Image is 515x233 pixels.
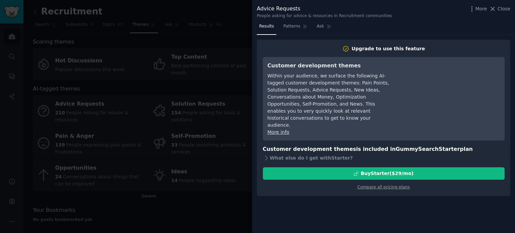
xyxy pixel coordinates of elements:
button: BuyStarter($29/mo) [263,167,505,180]
div: Buy Starter ($ 29 /mo ) [361,170,413,177]
button: More [468,5,487,12]
a: Patterns [281,21,309,35]
div: Within your audience, we surface the following AI-tagged customer development themes: Pain Points... [268,72,390,129]
a: Ask [314,21,334,35]
span: Patterns [283,23,300,30]
span: Close [498,5,510,12]
a: Results [257,21,276,35]
span: GummySearch Starter [396,146,460,152]
span: More [475,5,487,12]
button: Close [489,5,510,12]
span: Results [259,23,274,30]
div: Upgrade to use this feature [352,45,425,52]
div: People asking for advice & resources in Recruitment communities [257,13,392,19]
iframe: YouTube video player [399,62,500,112]
h3: Customer development themes is included in plan [263,145,505,154]
a: More info [268,129,289,135]
a: Compare all pricing plans [357,185,410,189]
div: Advice Requests [257,5,392,13]
div: What else do I get with Starter ? [263,153,505,163]
h3: Customer development themes [268,62,390,70]
span: Ask [317,23,324,30]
